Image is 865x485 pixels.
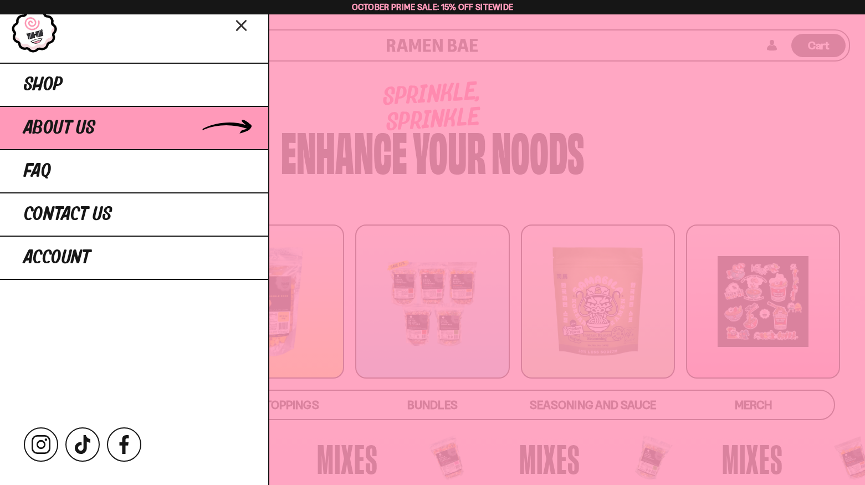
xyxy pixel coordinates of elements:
[24,118,95,138] span: About Us
[232,15,252,34] button: Close menu
[352,2,514,12] span: October Prime Sale: 15% off Sitewide
[24,205,112,224] span: Contact Us
[24,248,90,268] span: Account
[24,75,63,95] span: Shop
[24,161,51,181] span: FAQ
